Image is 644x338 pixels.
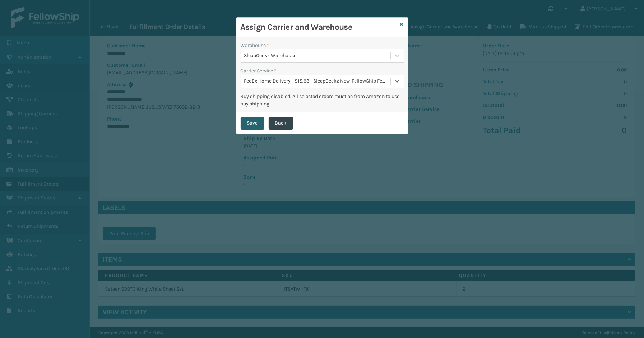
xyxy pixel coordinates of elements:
[244,78,391,85] div: FedEx Home Delivery - $15.93 - SleepGeekz New-FellowShip FedEx Account
[244,52,391,60] div: SleepGeekz Warehouse
[269,117,293,130] button: Back
[241,42,269,49] label: Warehouse
[241,117,264,130] button: Save
[241,93,404,108] div: Buy shipping disabled. All selected orders must be from Amazon to use buy shipping
[241,67,277,75] label: Carrier Service
[241,22,397,33] h3: Assign Carrier and Warehouse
